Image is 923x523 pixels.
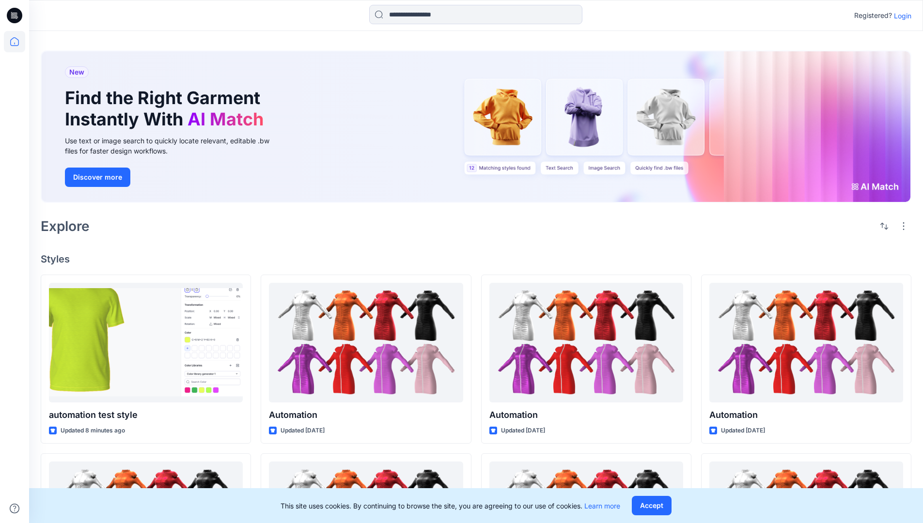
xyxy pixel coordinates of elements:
[281,501,620,511] p: This site uses cookies. By continuing to browse the site, you are agreeing to our use of cookies.
[49,283,243,402] a: automation test style
[65,168,130,187] button: Discover more
[721,426,765,436] p: Updated [DATE]
[584,502,620,510] a: Learn more
[188,108,264,130] span: AI Match
[854,10,892,21] p: Registered?
[489,408,683,422] p: Automation
[632,496,672,515] button: Accept
[41,218,90,234] h2: Explore
[269,283,463,402] a: Automation
[501,426,545,436] p: Updated [DATE]
[65,88,268,129] h1: Find the Right Garment Instantly With
[709,283,903,402] a: Automation
[269,408,463,422] p: Automation
[894,11,911,21] p: Login
[709,408,903,422] p: Automation
[281,426,325,436] p: Updated [DATE]
[41,253,911,265] h4: Styles
[49,408,243,422] p: automation test style
[489,283,683,402] a: Automation
[69,66,84,78] span: New
[65,136,283,156] div: Use text or image search to quickly locate relevant, editable .bw files for faster design workflows.
[61,426,125,436] p: Updated 8 minutes ago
